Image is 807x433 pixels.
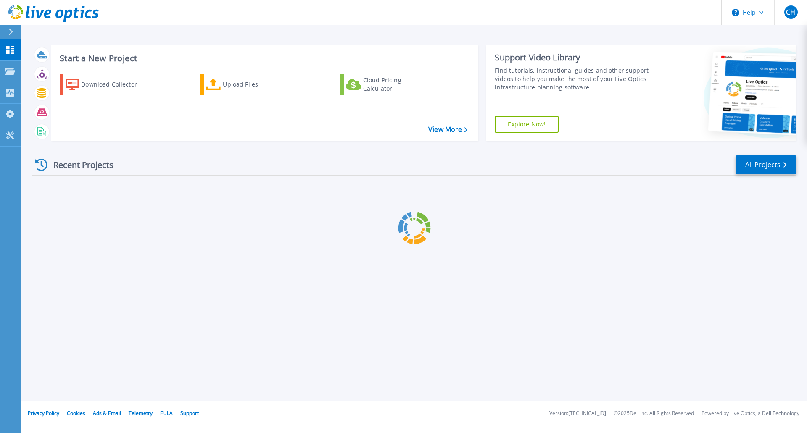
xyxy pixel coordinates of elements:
a: Support [180,409,199,417]
a: Privacy Policy [28,409,59,417]
a: Cloud Pricing Calculator [340,74,434,95]
a: Download Collector [60,74,153,95]
div: Find tutorials, instructional guides and other support videos to help you make the most of your L... [495,66,653,92]
li: Powered by Live Optics, a Dell Technology [702,411,799,416]
a: All Projects [736,155,796,174]
a: EULA [160,409,173,417]
div: Support Video Library [495,52,653,63]
div: Cloud Pricing Calculator [363,76,430,93]
a: Telemetry [129,409,153,417]
h3: Start a New Project [60,54,467,63]
a: Ads & Email [93,409,121,417]
div: Recent Projects [32,155,125,175]
li: Version: [TECHNICAL_ID] [549,411,606,416]
span: CH [786,9,795,16]
a: Cookies [67,409,85,417]
div: Download Collector [81,76,148,93]
div: Upload Files [223,76,290,93]
li: © 2025 Dell Inc. All Rights Reserved [614,411,694,416]
a: Explore Now! [495,116,559,133]
a: View More [428,126,467,134]
a: Upload Files [200,74,294,95]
